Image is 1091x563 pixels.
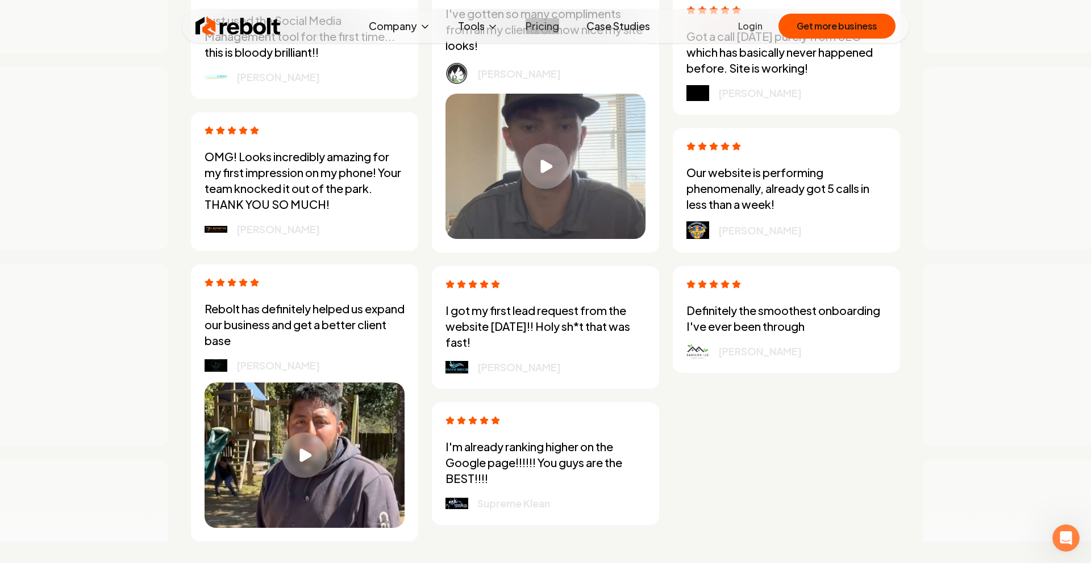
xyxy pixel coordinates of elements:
[686,85,709,101] img: logo
[445,498,468,509] img: logo
[236,358,320,373] p: [PERSON_NAME]
[477,359,561,375] p: [PERSON_NAME]
[449,15,507,37] button: Tools
[445,439,646,486] p: I'm already ranking higher on the Google page!!!!!! You guys are the BEST!!!!
[477,495,550,511] p: Supreme Klean
[445,361,468,374] img: logo
[517,15,568,37] a: Pricing
[195,15,281,37] img: Rebolt Logo
[205,74,227,80] img: logo
[686,165,886,212] p: Our website is performing phenomenally, already got 5 calls in less than a week!
[445,62,468,85] img: logo
[445,6,646,53] p: I've gotten so many compliments from all my clients on how nice my site looks!
[778,14,896,39] button: Get more business
[205,359,227,372] img: logo
[477,66,561,82] p: [PERSON_NAME]
[718,85,802,101] p: [PERSON_NAME]
[445,302,646,350] p: I got my first lead request from the website [DATE]!! Holy sh*t that was fast!
[718,343,802,359] p: [PERSON_NAME]
[718,222,802,238] p: [PERSON_NAME]
[360,15,440,37] button: Company
[577,15,659,37] a: Case Studies
[205,383,405,528] button: Play video
[205,226,227,233] img: logo
[236,69,320,85] p: [PERSON_NAME]
[686,302,886,334] p: Definitely the smoothest onboarding I've ever been through
[1052,524,1080,552] iframe: Intercom live chat
[236,221,320,237] p: [PERSON_NAME]
[738,19,763,33] a: Login
[686,344,709,359] img: logo
[686,221,709,239] img: logo
[686,28,886,76] p: Got a call [DATE] purely from SEO which has basically never happened before. Site is working!
[205,149,405,212] p: OMG! Looks incredibly amazing for my first impression on my phone! Your team knocked it out of th...
[205,301,405,348] p: Rebolt has definitely helped us expand our business and get a better client base
[445,94,646,239] button: Play video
